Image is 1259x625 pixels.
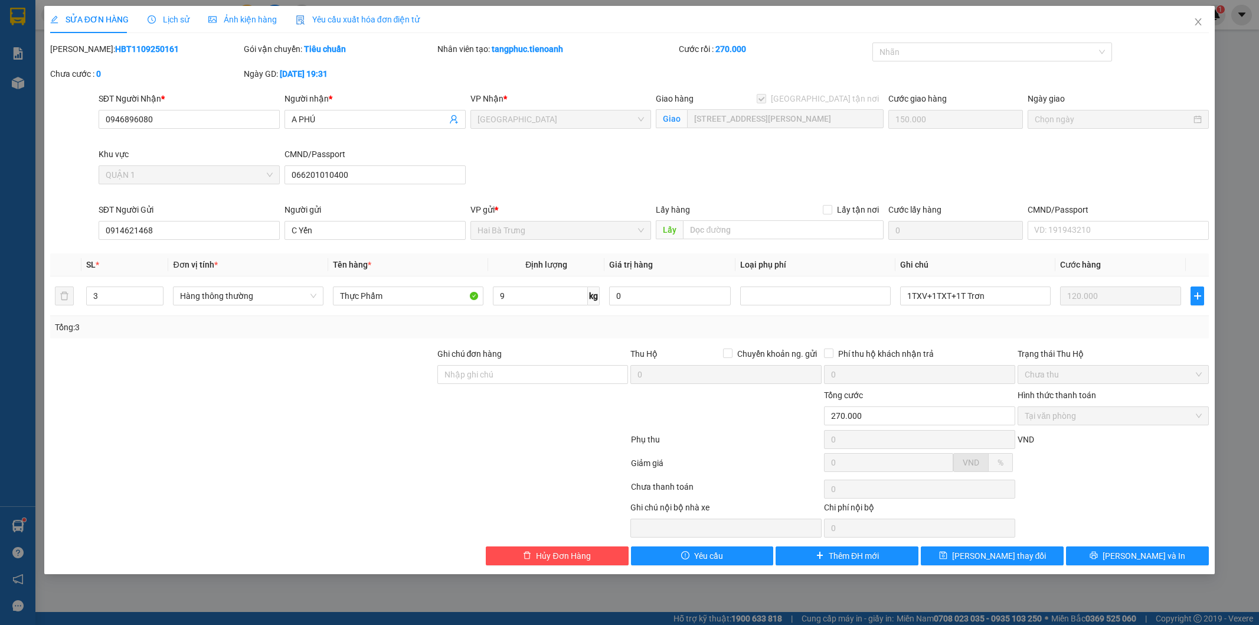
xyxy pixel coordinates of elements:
[679,43,870,56] div: Cước rồi :
[333,287,483,305] input: VD: Bàn, Ghế
[86,260,96,269] span: SL
[681,551,689,561] span: exclamation-circle
[1018,390,1096,400] label: Hình thức thanh toán
[304,44,346,54] b: Tiêu chuẩn
[631,546,774,565] button: exclamation-circleYêu cầu
[832,203,884,216] span: Lấy tận nơi
[115,44,179,54] b: HBT1109250161
[478,110,645,128] span: Thủ Đức
[735,253,895,276] th: Loại phụ phí
[939,551,947,561] span: save
[963,458,979,467] span: VND
[829,549,879,562] span: Thêm ĐH mới
[55,321,486,334] div: Tổng: 3
[1066,546,1209,565] button: printer[PERSON_NAME] và In
[1191,287,1204,305] button: plus
[296,15,420,24] span: Yêu cầu xuất hóa đơn điện tử
[776,546,918,565] button: plusThêm ĐH mới
[1103,549,1185,562] span: [PERSON_NAME] và In
[1025,407,1202,425] span: Tại văn phòng
[244,67,435,80] div: Ngày GD:
[1035,113,1191,126] input: Ngày giao
[952,549,1047,562] span: [PERSON_NAME] thay đổi
[888,221,1023,240] input: Cước lấy hàng
[99,92,280,105] div: SĐT Người Nhận
[900,287,1051,305] input: Ghi Chú
[99,203,280,216] div: SĐT Người Gửi
[106,166,273,184] span: QUẬN 1
[588,287,600,305] span: kg
[525,260,567,269] span: Định lượng
[1025,366,1202,383] span: Chưa thu
[630,349,658,359] span: Thu Hộ
[470,94,503,103] span: VP Nhận
[50,15,129,24] span: SỬA ĐƠN HÀNG
[437,349,502,359] label: Ghi chú đơn hàng
[296,15,305,25] img: icon
[888,110,1023,129] input: Cước giao hàng
[280,69,328,79] b: [DATE] 19:31
[656,109,687,128] span: Giao
[833,347,938,360] span: Phí thu hộ khách nhận trả
[1060,287,1182,305] input: 0
[284,92,466,105] div: Người nhận
[1028,203,1209,216] div: CMND/Passport
[1191,291,1204,301] span: plus
[55,287,74,305] button: delete
[816,551,824,561] span: plus
[694,549,723,562] span: Yêu cầu
[208,15,217,24] span: picture
[180,287,316,305] span: Hàng thông thường
[630,433,823,454] div: Phụ thu
[333,260,371,269] span: Tên hàng
[998,458,1003,467] span: %
[50,43,241,56] div: [PERSON_NAME]:
[687,109,884,128] input: Giao tận nơi
[824,501,1015,519] div: Chi phí nội bộ
[437,365,629,384] input: Ghi chú đơn hàng
[888,94,947,103] label: Cước giao hàng
[1090,551,1098,561] span: printer
[766,92,884,105] span: [GEOGRAPHIC_DATA] tận nơi
[1193,17,1203,27] span: close
[1018,435,1034,444] span: VND
[470,203,652,216] div: VP gửi
[1182,6,1215,39] button: Close
[1018,347,1209,360] div: Trạng thái Thu Hộ
[921,546,1064,565] button: save[PERSON_NAME] thay đổi
[50,15,58,24] span: edit
[656,220,683,239] span: Lấy
[244,43,435,56] div: Gói vận chuyển:
[173,260,217,269] span: Đơn vị tính
[478,222,645,239] span: Hai Bà Trưng
[732,347,822,360] span: Chuyển khoản ng. gửi
[630,480,823,501] div: Chưa thanh toán
[1028,94,1065,103] label: Ngày giao
[486,546,629,565] button: deleteHủy Đơn Hàng
[208,15,277,24] span: Ảnh kiện hàng
[50,67,241,80] div: Chưa cước :
[609,260,653,269] span: Giá trị hàng
[492,44,563,54] b: tangphuc.tienoanh
[284,148,466,161] div: CMND/Passport
[437,43,677,56] div: Nhân viên tạo:
[630,501,822,519] div: Ghi chú nội bộ nhà xe
[96,69,101,79] b: 0
[630,457,823,477] div: Giảm giá
[449,115,459,124] span: user-add
[284,203,466,216] div: Người gửi
[683,220,884,239] input: Dọc đường
[148,15,156,24] span: clock-circle
[148,15,189,24] span: Lịch sử
[656,94,694,103] span: Giao hàng
[715,44,746,54] b: 270.000
[895,253,1055,276] th: Ghi chú
[1060,260,1101,269] span: Cước hàng
[523,551,531,561] span: delete
[824,390,863,400] span: Tổng cước
[536,549,590,562] span: Hủy Đơn Hàng
[99,148,280,161] div: Khu vực
[888,205,941,214] label: Cước lấy hàng
[656,205,690,214] span: Lấy hàng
